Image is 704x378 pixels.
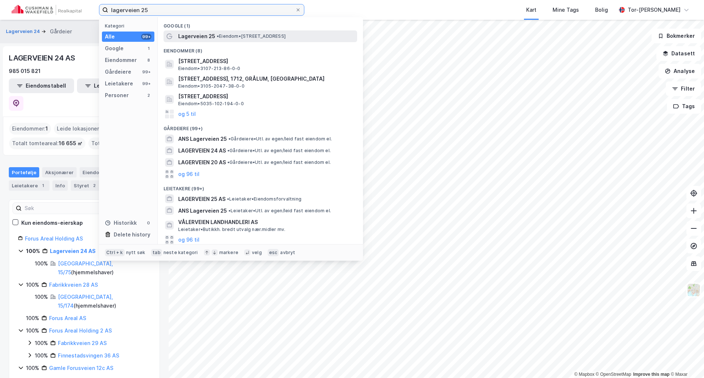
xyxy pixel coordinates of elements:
div: markere [219,250,238,256]
div: 985 015 821 [9,67,41,76]
div: Eiendommer [80,167,125,177]
div: Totalt byggareal : [88,137,159,149]
div: 100% [35,339,48,348]
div: avbryt [280,250,295,256]
button: Datasett [656,46,701,61]
div: Mine Tags [553,5,579,14]
div: 99+ [141,34,151,40]
button: og 96 til [178,235,199,244]
div: Google [105,44,124,53]
div: tab [151,249,162,256]
div: Leietakere [105,79,133,88]
a: Fabrikkveien 28 AS [49,282,98,288]
input: Søk [22,203,102,214]
div: Kun eiendoms-eierskap [21,219,83,227]
img: Z [687,283,701,297]
div: Totalt tomteareal : [9,137,85,149]
span: 16 655 ㎡ [59,139,82,148]
div: Google (1) [158,17,363,30]
div: Gårdeier [50,27,72,36]
a: Mapbox [574,372,594,377]
a: Finnestadsvingen 36 AS [58,352,119,359]
span: Eiendom • 5035-102-194-0-0 [178,101,244,107]
span: ANS Lagerveien 25 [178,135,227,143]
button: Eiendomstabell [9,78,74,93]
div: 100% [26,247,40,256]
div: LAGERVEIEN 24 AS [9,52,77,64]
span: • [227,148,230,153]
div: Gårdeiere (99+) [158,120,363,133]
span: Leietaker • Eiendomsforvaltning [227,196,301,202]
div: 100% [35,293,48,301]
div: Eiendommer [105,56,137,65]
span: [STREET_ADDRESS] [178,57,354,66]
div: ( hjemmelshaver ) [58,259,151,277]
div: 100% [26,364,39,373]
button: Filter [666,81,701,96]
div: Kontrollprogram for chat [667,343,704,378]
span: Eiendom • 3107-213-86-0-0 [178,66,241,71]
button: Lagerveien 24 [6,28,41,35]
div: Aksjonærer [42,167,77,177]
div: Delete history [114,230,150,239]
div: 2 [91,182,98,189]
div: Bolig [595,5,608,14]
div: 1 [146,45,151,51]
span: [STREET_ADDRESS], 1712, GRÅLUM, [GEOGRAPHIC_DATA] [178,74,354,83]
div: 1 [39,182,47,189]
button: og 5 til [178,110,196,118]
button: Bokmerker [652,29,701,43]
a: Fabrikkveien 29 AS [58,340,107,346]
span: Eiendom • 3105-2047-38-0-0 [178,83,245,89]
div: Alle [105,32,115,41]
span: Eiendom • [STREET_ADDRESS] [217,33,286,39]
span: 1 [45,124,48,133]
a: OpenStreetMap [596,372,631,377]
span: Leietaker • Butikkh. bredt utvalg nær.midler mv. [178,227,285,232]
div: Kategori [105,23,154,29]
div: Tor-[PERSON_NAME] [628,5,681,14]
div: Styret [71,180,101,191]
a: Forus Areal Holding 2 AS [49,327,112,334]
a: Gamle Forusveien 12c AS [49,365,113,371]
span: • [227,196,229,202]
button: Analyse [659,64,701,78]
div: Leietakere (99+) [158,180,363,193]
div: 2 [146,92,151,98]
div: velg [252,250,262,256]
a: [GEOGRAPHIC_DATA], 15/75 [58,260,113,275]
div: 99+ [141,69,151,75]
span: Gårdeiere • Utl. av egen/leid fast eiendom el. [228,136,332,142]
div: Historikk [105,219,137,227]
span: [STREET_ADDRESS] [178,92,354,101]
div: nytt søk [126,250,146,256]
div: Eiendommer : [9,123,51,135]
span: Gårdeiere • Utl. av egen/leid fast eiendom el. [227,148,331,154]
button: Tags [667,99,701,114]
div: Portefølje [9,167,39,177]
span: ANS Lagerveien 25 [178,206,227,215]
span: • [217,33,219,39]
a: Forus Areal AS [49,315,86,321]
span: LAGERVEIEN 25 AS [178,195,225,203]
a: Forus Areal Holding AS [25,235,83,242]
span: VÅLERVEIEN LANDHANDLERI AS [178,218,354,227]
span: Leietaker • Utl. av egen/leid fast eiendom el. [228,208,331,214]
span: LAGERVEIEN 24 AS [178,146,226,155]
button: og 96 til [178,170,199,179]
div: 100% [26,314,39,323]
div: Kart [526,5,536,14]
span: LAGERVEIEN 20 AS [178,158,226,167]
div: Leietakere [9,180,49,191]
span: • [228,208,231,213]
a: Lagerveien 24 AS [50,248,96,254]
div: Gårdeiere [105,67,131,76]
div: Ctrl + k [105,249,125,256]
div: neste kategori [164,250,198,256]
div: ( hjemmelshaver ) [58,293,151,310]
span: • [228,136,231,142]
div: 0 [146,220,151,226]
div: 8 [146,57,151,63]
div: Personer [105,91,129,100]
div: 100% [26,326,39,335]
